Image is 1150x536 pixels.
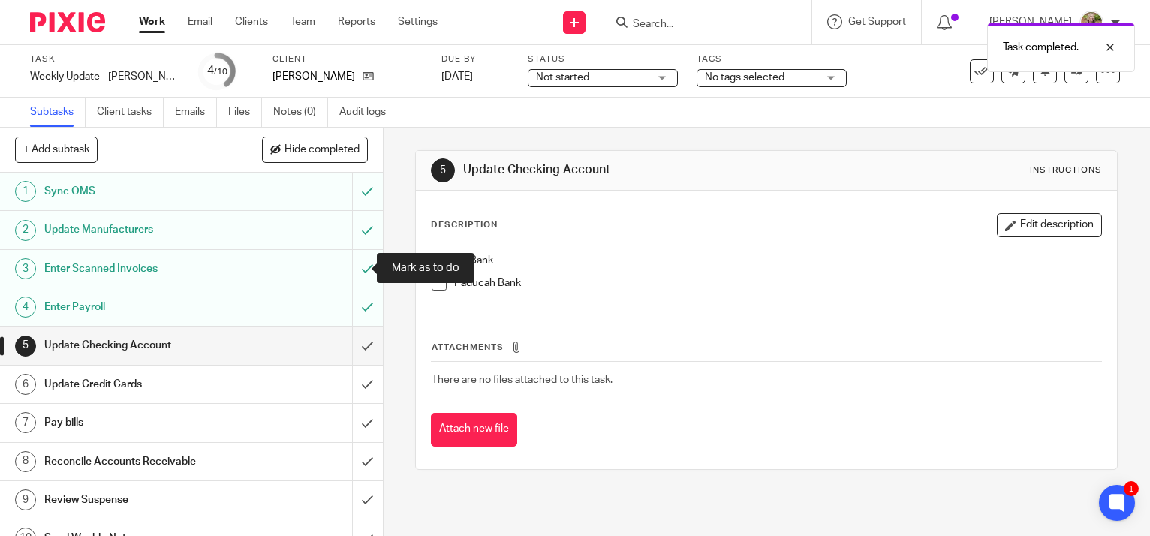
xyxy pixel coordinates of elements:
[536,72,589,83] span: Not started
[272,69,355,84] p: [PERSON_NAME]
[997,213,1102,237] button: Edit description
[1079,11,1103,35] img: image.jpg
[1030,164,1102,176] div: Instructions
[441,53,509,65] label: Due by
[15,220,36,241] div: 2
[228,98,262,127] a: Files
[705,72,784,83] span: No tags selected
[441,71,473,82] span: [DATE]
[139,14,165,29] a: Work
[528,53,678,65] label: Status
[1124,481,1139,496] div: 1
[432,375,613,385] span: There are no files attached to this task.
[15,258,36,279] div: 3
[15,297,36,318] div: 4
[273,98,328,127] a: Notes (0)
[30,69,180,84] div: Weekly Update - [PERSON_NAME]
[15,336,36,357] div: 5
[44,450,239,473] h1: Reconcile Accounts Receivable
[97,98,164,127] a: Client tasks
[15,412,36,433] div: 7
[30,12,105,32] img: Pixie
[15,489,36,510] div: 9
[454,276,1101,291] p: Paducah Bank
[15,137,98,162] button: + Add subtask
[398,14,438,29] a: Settings
[175,98,217,127] a: Emails
[284,144,360,156] span: Hide completed
[44,489,239,511] h1: Review Suspense
[1003,40,1079,55] p: Task completed.
[431,158,455,182] div: 5
[15,451,36,472] div: 8
[431,219,498,231] p: Description
[262,137,368,162] button: Hide completed
[454,253,1101,268] p: US Bank
[44,334,239,357] h1: Update Checking Account
[338,14,375,29] a: Reports
[339,98,397,127] a: Audit logs
[44,257,239,280] h1: Enter Scanned Invoices
[235,14,268,29] a: Clients
[431,413,517,447] button: Attach new file
[272,53,423,65] label: Client
[291,14,315,29] a: Team
[44,296,239,318] h1: Enter Payroll
[44,411,239,434] h1: Pay bills
[214,68,227,76] small: /10
[188,14,212,29] a: Email
[432,343,504,351] span: Attachments
[207,62,227,80] div: 4
[15,374,36,395] div: 6
[44,180,239,203] h1: Sync OMS
[30,53,180,65] label: Task
[15,181,36,202] div: 1
[30,98,86,127] a: Subtasks
[44,373,239,396] h1: Update Credit Cards
[44,218,239,241] h1: Update Manufacturers
[463,162,799,178] h1: Update Checking Account
[30,69,180,84] div: Weekly Update - Milliano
